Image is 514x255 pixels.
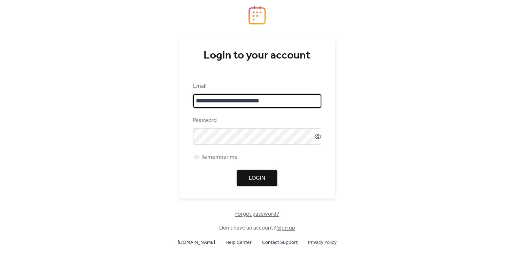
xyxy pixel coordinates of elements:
[308,238,337,247] a: Privacy Policy
[248,6,266,25] img: logo
[262,238,298,247] a: Contact Support
[308,239,337,247] span: Privacy Policy
[193,49,321,63] div: Login to your account
[178,238,215,247] a: [DOMAIN_NAME]
[235,210,279,218] span: Forgot password?
[201,153,238,162] span: Remember me
[237,170,277,186] button: Login
[193,116,320,125] div: Password
[225,239,252,247] span: Help Center
[193,82,320,91] div: Email
[277,223,295,233] a: Sign up
[178,239,215,247] span: [DOMAIN_NAME]
[262,239,298,247] span: Contact Support
[249,174,265,183] span: Login
[235,212,279,216] a: Forgot password?
[225,238,252,247] a: Help Center
[219,224,295,232] span: Don't have an account?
